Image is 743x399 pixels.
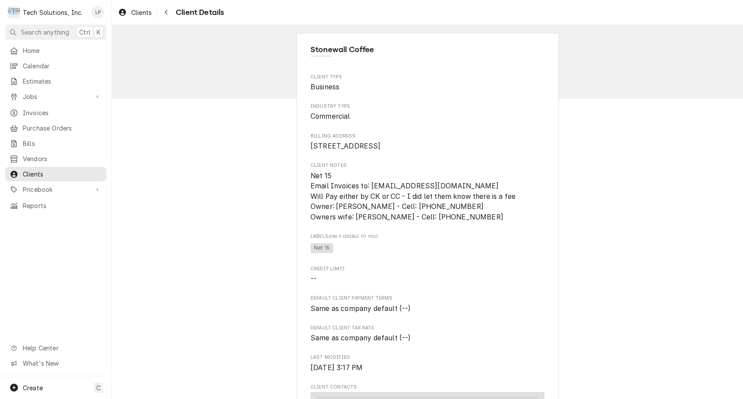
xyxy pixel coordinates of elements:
[23,343,101,353] span: Help Center
[23,169,102,179] span: Clients
[97,28,101,37] span: K
[23,61,102,71] span: Calendar
[23,154,102,163] span: Vendors
[5,121,106,135] a: Purchase Orders
[79,28,91,37] span: Ctrl
[310,265,544,284] div: Credit Limit
[310,133,544,152] div: Billing Address
[5,106,106,120] a: Invoices
[310,384,544,391] span: Client Contacts
[310,325,544,332] span: Default Client Tax Rate
[310,295,544,302] span: Default Client Payment Terms
[5,152,106,166] a: Vendors
[310,44,544,63] div: Client Information
[131,8,152,17] span: Clients
[5,182,106,197] a: Go to Pricebook
[23,384,43,392] span: Create
[23,92,89,101] span: Jobs
[92,6,104,18] div: Lisa Paschal's Avatar
[5,25,106,40] button: Search anythingCtrlK
[5,198,106,213] a: Reports
[310,103,544,122] div: Industry Type
[310,112,350,120] span: Commercial
[310,275,317,283] span: --
[310,103,544,110] span: Industry Type
[310,325,544,343] div: Default Client Tax Rate
[5,136,106,151] a: Bills
[310,44,544,56] span: Name
[8,6,20,18] div: T
[5,43,106,58] a: Home
[310,304,544,314] span: Default Client Payment Terms
[310,364,363,372] span: [DATE] 3:17 PM
[328,234,378,239] span: (Only Visible to You)
[310,242,544,255] span: [object Object]
[23,8,83,17] div: Tech Solutions, Inc.
[310,233,544,254] div: [object Object]
[5,167,106,181] a: Clients
[23,108,102,117] span: Invoices
[173,7,224,18] span: Client Details
[310,354,544,373] div: Last Modified
[310,82,544,92] span: Client Type
[310,141,544,152] span: Billing Address
[310,111,544,122] span: Industry Type
[310,243,333,254] span: Net 15
[115,5,155,20] a: Clients
[8,6,20,18] div: Tech Solutions, Inc.'s Avatar
[23,185,89,194] span: Pricebook
[5,89,106,104] a: Go to Jobs
[23,359,101,368] span: What's New
[310,162,544,222] div: Client Notes
[23,46,102,55] span: Home
[310,354,544,361] span: Last Modified
[310,171,544,222] span: Client Notes
[310,74,544,92] div: Client Type
[310,265,544,272] span: Credit Limit
[5,74,106,88] a: Estimates
[96,383,101,392] span: C
[159,5,173,19] button: Navigate back
[310,333,544,343] span: Default Client Tax Rate
[310,83,339,91] span: Business
[92,6,104,18] div: LP
[310,74,544,81] span: Client Type
[310,363,544,373] span: Last Modified
[310,304,411,313] span: Same as company default (--)
[23,139,102,148] span: Bills
[21,28,69,37] span: Search anything
[5,356,106,371] a: Go to What's New
[310,162,544,169] span: Client Notes
[310,172,516,222] span: Net 15 Email Invoices to: [EMAIL_ADDRESS][DOMAIN_NAME] Will Pay either by CK or CC - I did let th...
[23,201,102,210] span: Reports
[23,77,102,86] span: Estimates
[23,124,102,133] span: Purchase Orders
[310,133,544,140] span: Billing Address
[5,59,106,73] a: Calendar
[310,295,544,314] div: Default Client Payment Terms
[310,142,381,150] span: [STREET_ADDRESS]
[5,341,106,355] a: Go to Help Center
[310,274,544,284] span: Credit Limit
[310,334,411,342] span: Same as company default (--)
[310,233,544,240] span: Labels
